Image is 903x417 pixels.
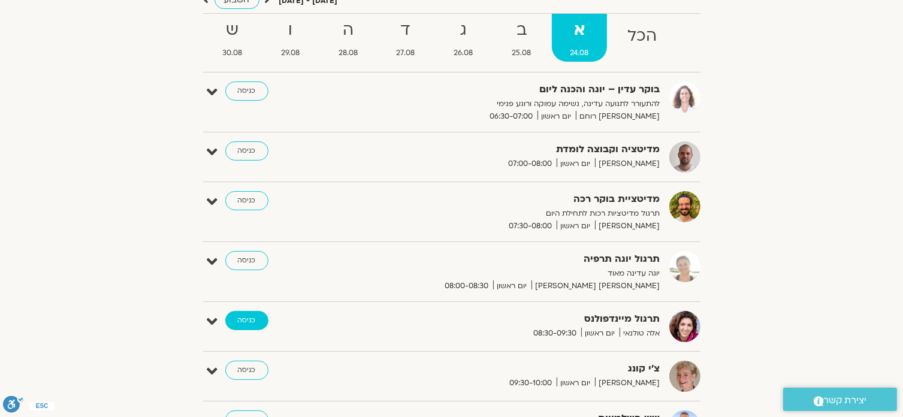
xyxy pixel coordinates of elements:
[505,220,557,232] span: 07:30-08:00
[367,207,660,220] p: תרגול מדיטציות רכות לתחילת היום
[436,47,491,59] span: 26.08
[204,17,261,44] strong: ש
[367,311,660,327] strong: תרגול מיינדפולנס
[783,388,897,411] a: יצירת קשר
[595,377,660,389] span: [PERSON_NAME]
[378,17,433,44] strong: ד
[225,311,268,330] a: כניסה
[367,98,660,110] p: להתעורר לתנועה עדינה, נשימה עמוקה ורוגע פנימי
[537,110,576,123] span: יום ראשון
[552,17,607,44] strong: א
[557,158,595,170] span: יום ראשון
[204,14,261,62] a: ש30.08
[436,14,491,62] a: ג26.08
[367,267,660,280] p: יוגה עדינה מאוד
[824,392,867,409] span: יצירת קשר
[367,141,660,158] strong: מדיטציה וקבוצה לומדת
[436,17,491,44] strong: ג
[581,327,620,340] span: יום ראשון
[576,110,660,123] span: [PERSON_NAME] רוחם
[595,220,660,232] span: [PERSON_NAME]
[262,14,318,62] a: ו29.08
[320,47,376,59] span: 28.08
[494,14,549,62] a: ב25.08
[225,81,268,101] a: כניסה
[225,141,268,161] a: כניסה
[609,23,675,50] strong: הכל
[557,220,595,232] span: יום ראשון
[531,280,660,292] span: [PERSON_NAME] [PERSON_NAME]
[620,327,660,340] span: אלה טולנאי
[320,17,376,44] strong: ה
[552,14,607,62] a: א24.08
[378,47,433,59] span: 27.08
[505,158,557,170] span: 07:00-08:00
[367,191,660,207] strong: מדיטציית בוקר רכה
[262,47,318,59] span: 29.08
[506,377,557,389] span: 09:30-10:00
[494,17,549,44] strong: ב
[204,47,261,59] span: 30.08
[225,191,268,210] a: כניסה
[378,14,433,62] a: ד27.08
[320,14,376,62] a: ה28.08
[609,14,675,62] a: הכל
[225,361,268,380] a: כניסה
[486,110,537,123] span: 06:30-07:00
[367,81,660,98] strong: בוקר עדין – יוגה והכנה ליום
[493,280,531,292] span: יום ראשון
[367,361,660,377] strong: צ'י קונג
[225,251,268,270] a: כניסה
[530,327,581,340] span: 08:30-09:30
[595,158,660,170] span: [PERSON_NAME]
[441,280,493,292] span: 08:00-08:30
[494,47,549,59] span: 25.08
[262,17,318,44] strong: ו
[367,251,660,267] strong: תרגול יוגה תרפיה
[552,47,607,59] span: 24.08
[557,377,595,389] span: יום ראשון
